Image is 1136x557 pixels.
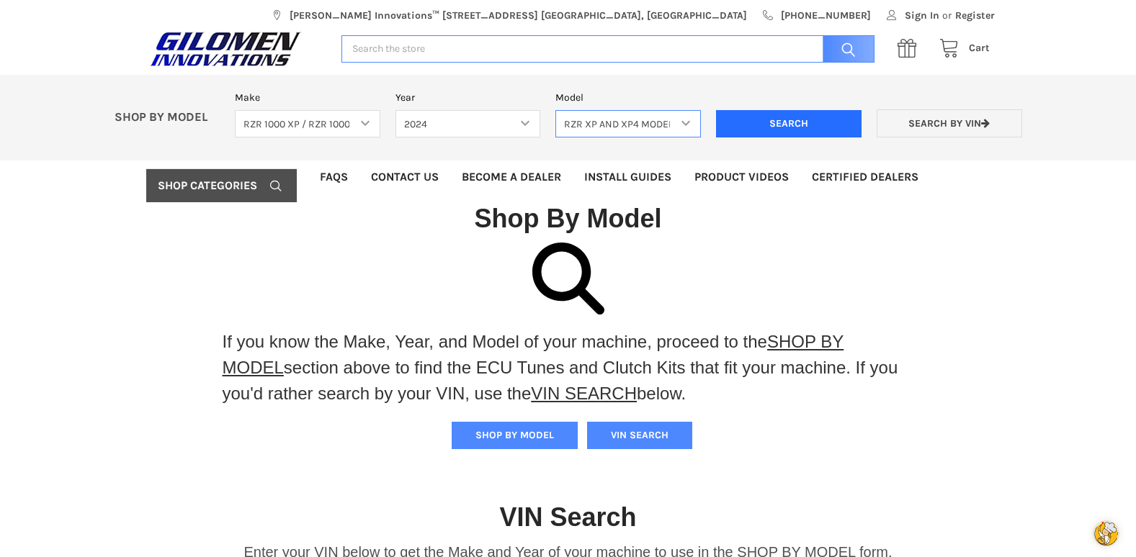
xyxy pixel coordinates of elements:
[359,160,450,194] a: Contact Us
[395,90,541,105] label: Year
[781,8,871,23] span: [PHONE_NUMBER]
[450,160,573,194] a: Become a Dealer
[223,329,914,407] p: If you know the Make, Year, and Model of your machine, proceed to the section above to find the E...
[683,160,800,194] a: Product Videos
[573,160,683,194] a: Install Guides
[452,422,578,449] button: SHOP BY MODEL
[223,332,844,377] a: SHOP BY MODEL
[905,8,939,23] span: Sign In
[716,110,862,137] input: Search
[587,422,692,449] button: VIN SEARCH
[555,90,701,105] label: Model
[531,384,637,403] a: VIN SEARCH
[235,90,380,105] label: Make
[146,202,989,235] h1: Shop By Model
[931,40,990,58] a: Cart
[146,31,326,67] a: GILOMEN INNOVATIONS
[290,8,747,23] span: [PERSON_NAME] Innovations™ [STREET_ADDRESS] [GEOGRAPHIC_DATA], [GEOGRAPHIC_DATA]
[877,109,1022,137] a: Search by VIN
[499,501,636,533] h1: VIN Search
[146,169,296,202] a: Shop Categories
[146,31,305,67] img: GILOMEN INNOVATIONS
[969,42,990,54] span: Cart
[308,160,359,194] a: FAQs
[800,160,930,194] a: Certified Dealers
[341,35,874,63] input: Search the store
[815,35,875,63] input: Search
[107,110,228,125] p: SHOP BY MODEL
